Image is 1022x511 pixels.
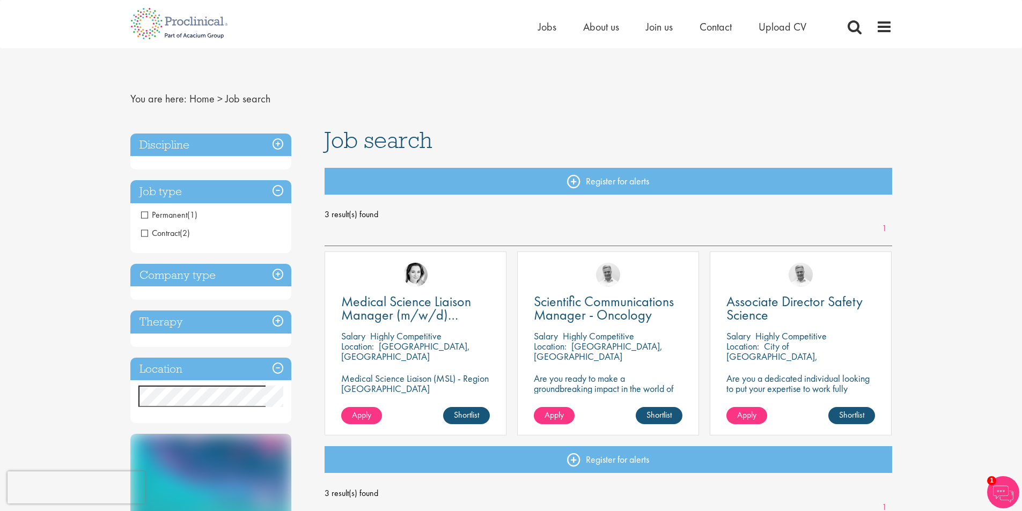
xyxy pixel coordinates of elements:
p: Highly Competitive [370,330,442,342]
a: Register for alerts [325,168,892,195]
span: Location: [726,340,759,352]
h3: Job type [130,180,291,203]
a: Upload CV [759,20,806,34]
span: Salary [726,330,751,342]
span: > [217,92,223,106]
p: Medical Science Liaison (MSL) - Region [GEOGRAPHIC_DATA] [341,373,490,394]
h3: Company type [130,264,291,287]
p: Highly Competitive [563,330,634,342]
span: Medical Science Liaison Manager (m/w/d) Nephrologie [341,292,471,337]
img: Joshua Bye [596,263,620,287]
a: Shortlist [636,407,682,424]
p: Are you ready to make a groundbreaking impact in the world of biotechnology? Join a growing compa... [534,373,682,424]
a: Medical Science Liaison Manager (m/w/d) Nephrologie [341,295,490,322]
a: Associate Director Safety Science [726,295,875,322]
span: Apply [352,409,371,420]
p: [GEOGRAPHIC_DATA], [GEOGRAPHIC_DATA] [341,340,470,362]
span: Salary [341,330,365,342]
a: 1 [877,223,892,235]
a: Contact [700,20,732,34]
span: 3 result(s) found [325,206,892,223]
span: 3 result(s) found [325,485,892,501]
span: Apply [737,409,756,420]
span: Location: [341,340,374,352]
p: Are you a dedicated individual looking to put your expertise to work fully flexibly in a remote p... [726,373,875,424]
a: Register for alerts [325,446,892,473]
span: Permanent [141,209,187,220]
span: (1) [187,209,197,220]
h3: Discipline [130,134,291,157]
span: Contract [141,227,190,239]
span: Apply [545,409,564,420]
a: Shortlist [443,407,490,424]
a: Scientific Communications Manager - Oncology [534,295,682,322]
p: City of [GEOGRAPHIC_DATA], [GEOGRAPHIC_DATA] [726,340,818,373]
img: Greta Prestel [403,263,428,287]
h3: Therapy [130,310,291,334]
p: Highly Competitive [755,330,827,342]
span: Salary [534,330,558,342]
span: Scientific Communications Manager - Oncology [534,292,674,324]
span: 1 [987,476,996,485]
img: Chatbot [987,476,1019,508]
a: Apply [726,407,767,424]
iframe: reCAPTCHA [8,471,145,503]
a: Shortlist [828,407,875,424]
span: Contract [141,227,180,239]
span: Job search [325,125,432,154]
span: Location: [534,340,567,352]
a: breadcrumb link [189,92,215,106]
span: (2) [180,227,190,239]
a: Apply [341,407,382,424]
a: Join us [646,20,673,34]
img: Joshua Bye [789,263,813,287]
span: Job search [225,92,270,106]
span: You are here: [130,92,187,106]
span: Associate Director Safety Science [726,292,863,324]
a: Apply [534,407,575,424]
a: Jobs [538,20,556,34]
span: Permanent [141,209,197,220]
h3: Location [130,358,291,381]
p: [GEOGRAPHIC_DATA], [GEOGRAPHIC_DATA] [534,340,663,362]
a: About us [583,20,619,34]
